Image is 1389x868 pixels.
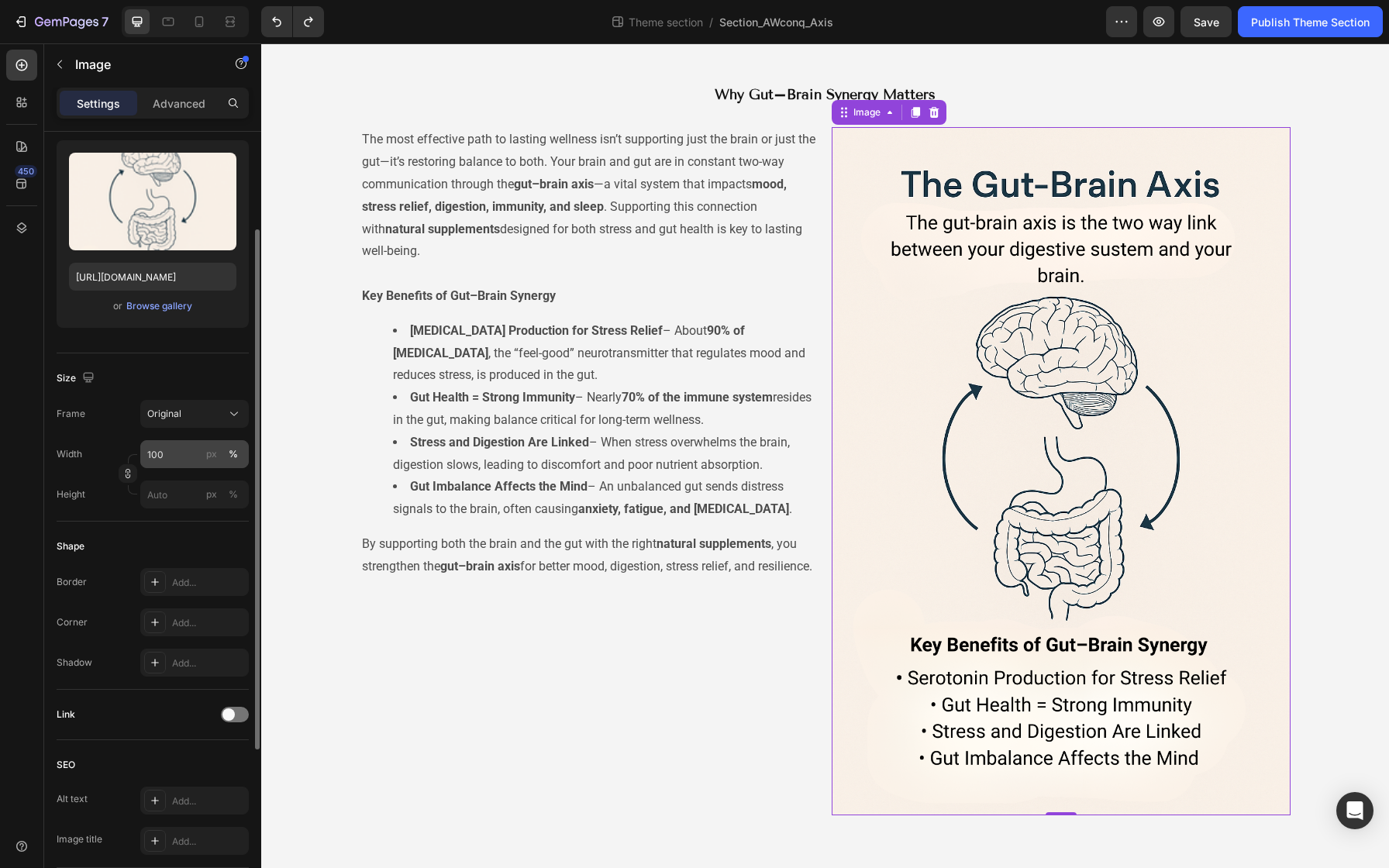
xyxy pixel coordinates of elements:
[57,575,87,589] div: Border
[1238,6,1383,37] button: Publish Theme Section
[57,832,102,846] div: Image title
[206,447,217,461] div: px
[132,388,557,433] li: – When stress overwhelms the brain, digestion slows, leading to discomfort and poor nutrient abso...
[57,447,82,461] label: Width
[202,485,221,504] button: %
[229,447,238,461] div: %
[149,391,328,406] strong: Stress and Digestion Are Linked
[1180,6,1232,37] button: Save
[149,436,326,450] strong: Gut Imbalance Affects the Mind
[395,493,510,508] strong: natural supplements
[719,14,833,30] span: Section_AWconq_Axis
[140,480,249,508] input: px%
[206,487,217,501] div: px
[172,794,245,808] div: Add...
[709,14,713,30] span: /
[172,656,245,670] div: Add...
[113,297,122,315] span: or
[101,490,557,535] p: By supporting both the brain and the gut with the right , you strengthen the for better mood, dig...
[202,445,221,463] button: %
[132,432,557,477] li: – An unbalanced gut sends distress signals to the brain, often causing .
[229,487,238,501] div: %
[626,14,706,30] span: Theme section
[360,346,512,361] strong: 70% of the immune system
[69,263,236,291] input: https://example.com/image.jpg
[126,298,193,314] button: Browse gallery
[57,656,92,670] div: Shadow
[224,445,243,463] button: px
[57,758,75,772] div: SEO
[570,84,1029,772] img: AW-StressControl-_Benefits-Gut_Brain_Synergy.png
[77,95,120,112] p: Settings
[126,299,192,313] div: Browse gallery
[317,458,528,473] strong: anxiety, fatigue, and [MEDICAL_DATA]
[261,43,1389,868] iframe: Design area
[57,615,88,629] div: Corner
[57,708,75,722] div: Link
[57,487,85,501] label: Height
[224,485,243,504] button: px
[75,55,207,74] p: Image
[153,95,205,112] p: Advanced
[1336,792,1373,829] div: Open Intercom Messenger
[261,6,324,37] div: Undo/Redo
[57,792,88,806] div: Alt text
[1251,14,1370,30] div: Publish Theme Section
[172,576,245,590] div: Add...
[6,6,115,37] button: 7
[172,616,245,630] div: Add...
[57,539,84,553] div: Shape
[140,400,249,428] button: Original
[102,12,109,31] p: 7
[15,165,37,177] div: 450
[69,153,236,250] img: preview-image
[589,62,622,76] div: Image
[140,440,249,468] input: px%
[1194,15,1219,29] span: Save
[57,407,85,421] label: Frame
[147,407,181,421] span: Original
[57,368,98,389] div: Size
[179,515,259,530] strong: gut–brain axis
[172,835,245,849] div: Add...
